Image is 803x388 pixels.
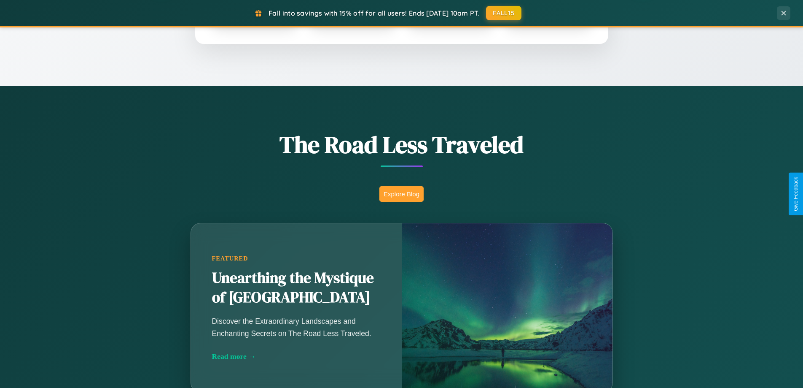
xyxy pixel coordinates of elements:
div: Give Feedback [793,177,799,211]
h1: The Road Less Traveled [149,128,655,161]
div: Featured [212,255,381,262]
button: Explore Blog [379,186,424,202]
p: Discover the Extraordinary Landscapes and Enchanting Secrets on The Road Less Traveled. [212,315,381,339]
div: Read more → [212,352,381,361]
span: Fall into savings with 15% off for all users! Ends [DATE] 10am PT. [269,9,480,17]
button: FALL15 [486,6,521,20]
h2: Unearthing the Mystique of [GEOGRAPHIC_DATA] [212,269,381,307]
